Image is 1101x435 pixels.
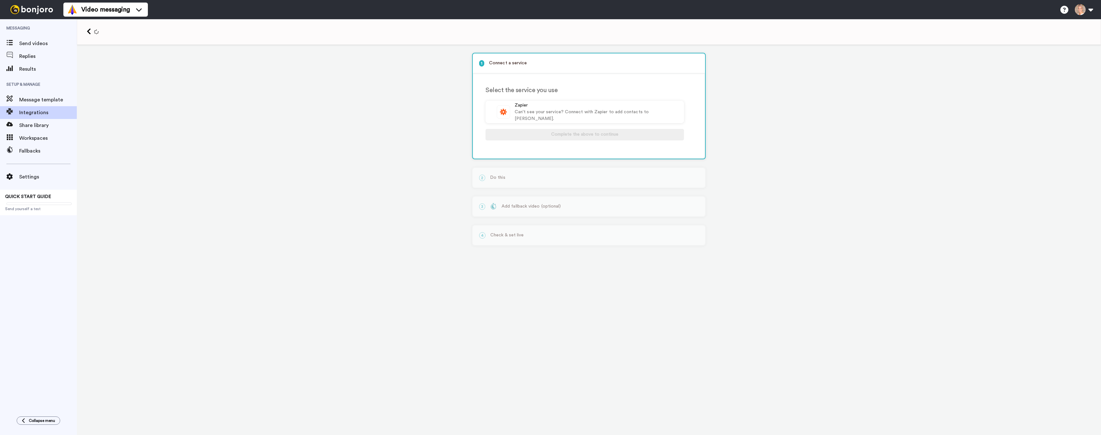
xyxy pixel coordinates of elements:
[515,102,677,109] div: Zapier
[19,173,77,181] span: Settings
[19,122,77,129] span: Share library
[19,40,77,47] span: Send videos
[81,5,130,14] span: Video messaging
[29,418,55,423] span: Collapse menu
[515,109,677,122] div: Can't see your service? Connect with Zapier to add contacts to [PERSON_NAME].
[486,101,684,123] a: ZapierCan't see your service? Connect with Zapier to add contacts to [PERSON_NAME].
[19,65,77,73] span: Results
[479,60,699,67] p: Connect a service
[19,96,77,104] span: Message template
[497,106,510,118] img: logo_zapier.svg
[8,5,56,14] img: bj-logo-header-white.svg
[67,4,77,15] img: vm-color.svg
[17,416,60,425] button: Collapse menu
[19,134,77,142] span: Workspaces
[486,129,684,140] button: Complete the above to continue
[486,85,684,95] div: Select the service you use
[5,206,72,211] span: Send yourself a test
[19,52,77,60] span: Replies
[19,109,77,116] span: Integrations
[479,60,484,67] span: 1
[5,194,51,199] span: QUICK START GUIDE
[19,147,77,155] span: Fallbacks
